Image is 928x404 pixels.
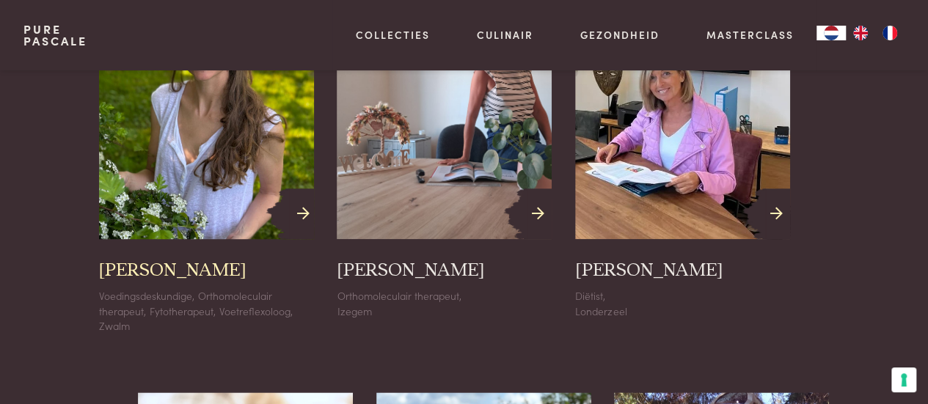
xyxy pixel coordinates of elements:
[356,27,430,43] a: Collecties
[337,259,484,282] h3: [PERSON_NAME]
[99,318,314,334] div: Zwalm
[337,288,461,303] span: Orthomoleculair therapeut,
[575,304,790,319] div: Londerzeel
[477,27,533,43] a: Culinair
[99,259,246,282] h3: [PERSON_NAME]
[816,26,846,40] div: Language
[816,26,846,40] a: NL
[706,27,793,43] a: Masterclass
[23,23,87,47] a: PurePascale
[99,288,194,303] span: Voedingsdeskundige,
[846,26,905,40] ul: Language list
[575,259,723,282] h3: [PERSON_NAME]
[99,288,272,318] span: Orthomoleculair therapeut,
[219,304,293,318] span: Voetreflexoloog,
[846,26,875,40] a: EN
[580,27,660,43] a: Gezondheid
[875,26,905,40] a: FR
[891,367,916,392] button: Uw voorkeuren voor toestemming voor trackingtechnologieën
[150,304,216,318] span: Fytotherapeut,
[575,288,605,303] span: Diëtist,
[337,304,552,319] div: Izegem
[816,26,905,40] aside: Language selected: Nederlands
